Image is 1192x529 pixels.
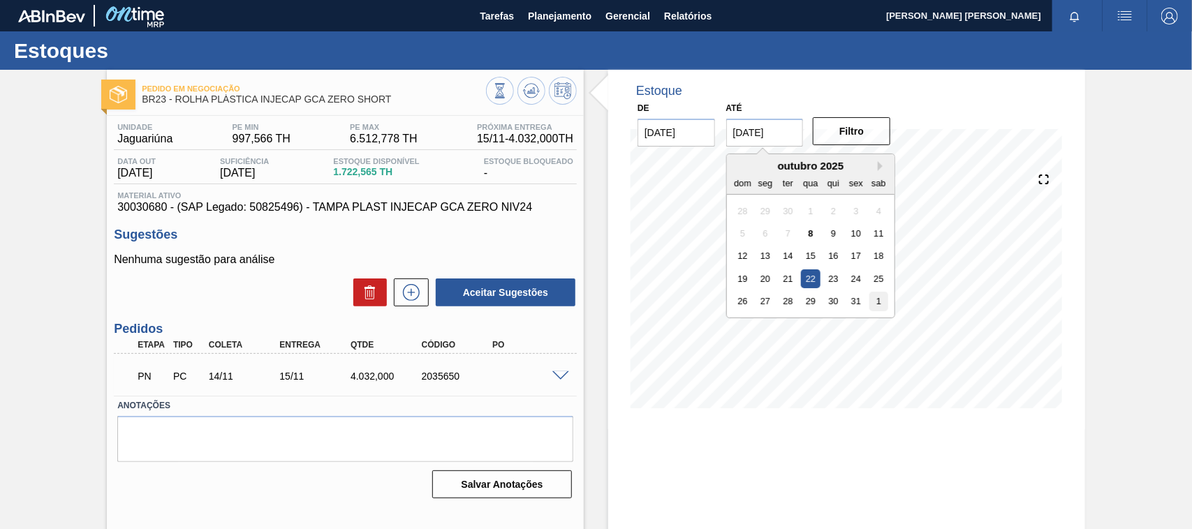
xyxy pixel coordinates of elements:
div: 14/11/2025 [205,371,284,382]
div: Etapa [134,340,170,350]
img: Ícone [110,86,127,103]
div: Not available sábado, 4 de outubro de 2025 [869,201,888,220]
span: Estoque Disponível [333,157,419,165]
div: Not available segunda-feira, 6 de outubro de 2025 [756,224,774,243]
p: Nenhuma sugestão para análise [114,253,577,266]
div: Choose quarta-feira, 29 de outubro de 2025 [801,292,820,311]
div: Aceitar Sugestões [429,277,577,308]
div: Choose terça-feira, 28 de outubro de 2025 [779,292,797,311]
span: 15/11 - 4.032,000 TH [477,133,573,145]
div: PO [489,340,568,350]
input: dd/mm/yyyy [726,119,804,147]
div: - [480,157,577,179]
div: sab [869,173,888,192]
label: Até [726,103,742,113]
div: qua [801,173,820,192]
span: Material ativo [117,191,573,200]
div: Pedido de Compra [170,371,206,382]
div: Choose quinta-feira, 9 de outubro de 2025 [824,224,843,243]
label: Anotações [117,396,573,416]
div: Choose segunda-feira, 13 de outubro de 2025 [756,246,774,265]
span: BR23 - ROLHA PLÁSTICA INJECAP GCA ZERO SHORT [142,94,486,105]
div: Choose domingo, 19 de outubro de 2025 [733,269,752,288]
div: Not available domingo, 28 de setembro de 2025 [733,201,752,220]
div: Coleta [205,340,284,350]
span: PE MAX [350,123,418,131]
div: Not available quarta-feira, 1 de outubro de 2025 [801,201,820,220]
div: Choose terça-feira, 21 de outubro de 2025 [779,269,797,288]
div: sex [846,173,865,192]
span: Relatórios [664,8,712,24]
div: Choose sábado, 25 de outubro de 2025 [869,269,888,288]
div: Qtde [347,340,426,350]
button: Programar Estoque [549,77,577,105]
button: Atualizar Gráfico [517,77,545,105]
div: Pedido em Negociação [134,361,170,392]
div: Choose sexta-feira, 31 de outubro de 2025 [846,292,865,311]
button: Salvar Anotações [432,470,572,498]
div: qui [824,173,843,192]
span: [DATE] [220,167,269,179]
div: Not available segunda-feira, 29 de setembro de 2025 [756,201,774,220]
div: Choose segunda-feira, 20 de outubro de 2025 [756,269,774,288]
div: Choose sexta-feira, 10 de outubro de 2025 [846,224,865,243]
div: 15/11/2025 [276,371,355,382]
label: De [638,103,649,113]
div: ter [779,173,797,192]
img: TNhmsLtSVTkK8tSr43FrP2fwEKptu5GPRR3wAAAABJRU5ErkJggg== [18,10,85,22]
span: Gerencial [605,8,650,24]
div: Choose sexta-feira, 17 de outubro de 2025 [846,246,865,265]
div: Estoque [636,84,682,98]
img: Logout [1161,8,1178,24]
div: Nova sugestão [387,278,429,306]
div: outubro 2025 [727,160,895,172]
div: Choose quarta-feira, 15 de outubro de 2025 [801,246,820,265]
img: userActions [1117,8,1133,24]
div: Choose quarta-feira, 22 de outubro de 2025 [801,269,820,288]
div: Not available domingo, 5 de outubro de 2025 [733,224,752,243]
p: PN [138,371,167,382]
span: Planejamento [528,8,591,24]
div: month 2025-10 [731,200,890,313]
div: 4.032,000 [347,371,426,382]
div: Not available sexta-feira, 3 de outubro de 2025 [846,201,865,220]
span: Jaguariúna [117,133,172,145]
div: Choose quarta-feira, 8 de outubro de 2025 [801,224,820,243]
div: Choose domingo, 12 de outubro de 2025 [733,246,752,265]
h3: Pedidos [114,322,577,336]
span: Tarefas [480,8,514,24]
button: Filtro [813,117,890,145]
span: [DATE] [117,167,156,179]
div: Choose quinta-feira, 23 de outubro de 2025 [824,269,843,288]
div: 2035650 [418,371,497,382]
h3: Sugestões [114,228,577,242]
span: Próxima Entrega [477,123,573,131]
span: Unidade [117,123,172,131]
div: Código [418,340,497,350]
span: 30030680 - (SAP Legado: 50825496) - TAMPA PLAST INJECAP GCA ZERO NIV24 [117,201,573,214]
button: Next Month [878,161,888,171]
div: Choose sábado, 18 de outubro de 2025 [869,246,888,265]
h1: Estoques [14,43,262,59]
div: Choose sexta-feira, 24 de outubro de 2025 [846,269,865,288]
div: Choose quinta-feira, 16 de outubro de 2025 [824,246,843,265]
div: Entrega [276,340,355,350]
span: 6.512,778 TH [350,133,418,145]
span: 1.722,565 TH [333,167,419,177]
div: seg [756,173,774,192]
span: Estoque Bloqueado [484,157,573,165]
div: Tipo [170,340,206,350]
div: Choose segunda-feira, 27 de outubro de 2025 [756,292,774,311]
span: Data out [117,157,156,165]
div: Not available terça-feira, 7 de outubro de 2025 [779,224,797,243]
span: PE MIN [233,123,290,131]
div: Choose quinta-feira, 30 de outubro de 2025 [824,292,843,311]
div: Choose domingo, 26 de outubro de 2025 [733,292,752,311]
div: Choose sábado, 11 de outubro de 2025 [869,224,888,243]
div: Excluir Sugestões [346,278,387,306]
span: Pedido em Negociação [142,84,486,93]
div: Choose terça-feira, 14 de outubro de 2025 [779,246,797,265]
div: dom [733,173,752,192]
button: Aceitar Sugestões [436,278,575,306]
div: Not available terça-feira, 30 de setembro de 2025 [779,201,797,220]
